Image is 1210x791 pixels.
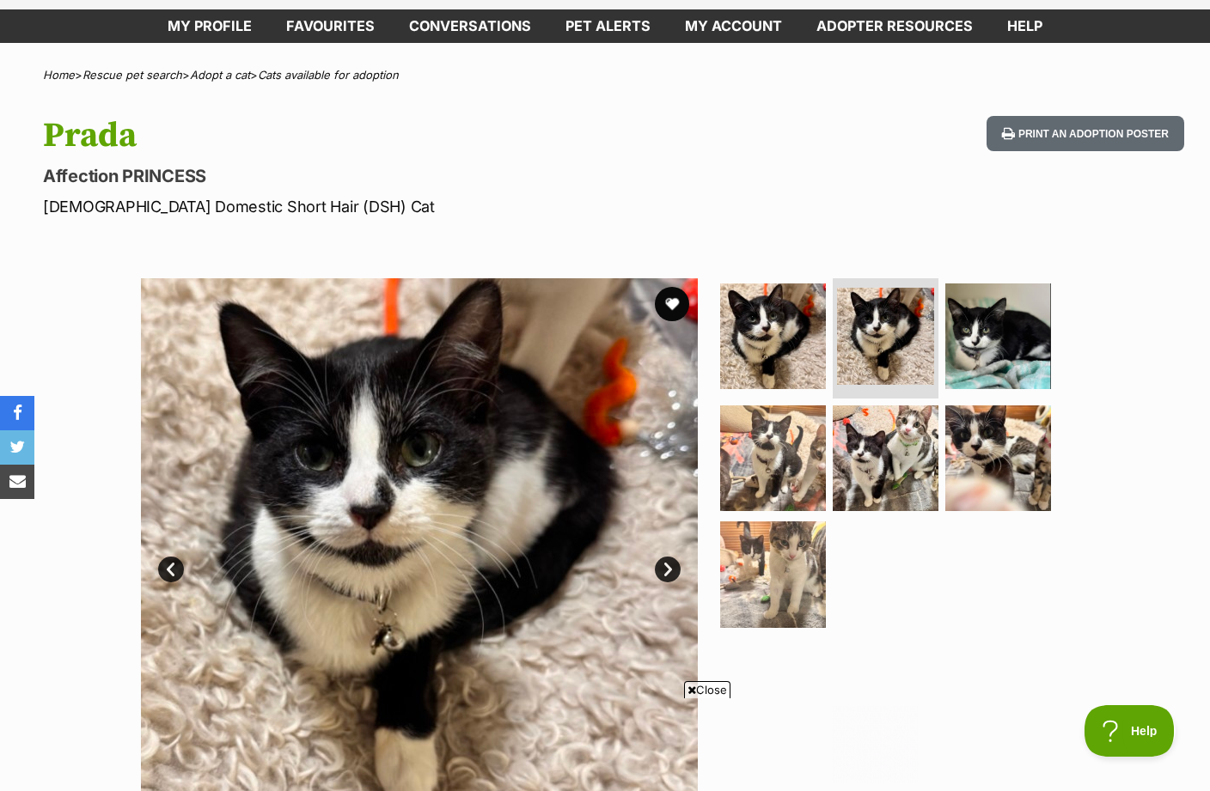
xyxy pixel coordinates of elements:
a: conversations [392,9,548,43]
img: Photo of Prada [945,405,1051,511]
h1: Prada [43,116,738,155]
iframe: Advertisement [292,705,918,782]
a: Adopt a cat [190,68,250,82]
a: Adopter resources [799,9,990,43]
button: favourite [655,287,689,321]
a: My account [668,9,799,43]
a: Home [43,68,75,82]
img: Photo of Prada [837,288,934,385]
p: [DEMOGRAPHIC_DATA] Domestic Short Hair (DSH) Cat [43,195,738,218]
img: Photo of Prada [720,283,826,389]
a: Help [990,9,1060,43]
p: Affection PRINCESS [43,164,738,188]
button: Print an adoption poster [987,116,1184,151]
img: Photo of Prada [720,405,826,511]
a: Next [655,557,681,582]
img: Photo of Prada [945,283,1051,389]
a: Favourites [269,9,392,43]
a: Pet alerts [548,9,668,43]
a: Prev [158,557,184,582]
a: My profile [150,9,269,43]
iframe: Help Scout Beacon - Open [1085,705,1176,757]
img: Photo of Prada [720,521,826,627]
a: Rescue pet search [82,68,182,82]
a: Cats available for adoption [258,68,399,82]
img: Photo of Prada [833,405,938,511]
span: Close [684,681,730,698]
